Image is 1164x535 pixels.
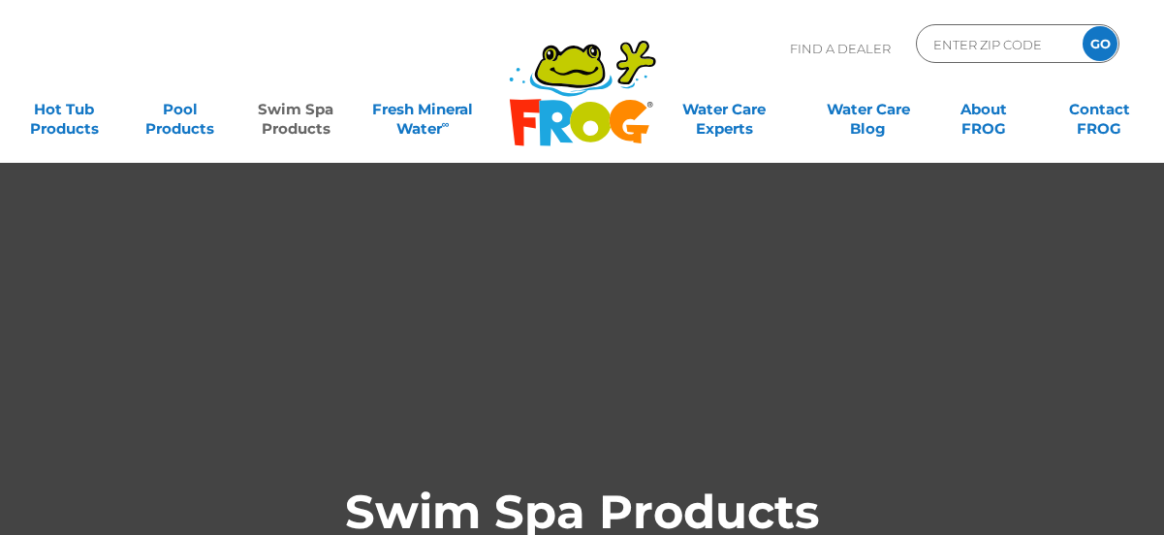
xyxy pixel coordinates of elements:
[366,90,479,129] a: Fresh MineralWater∞
[823,90,913,129] a: Water CareBlog
[651,90,798,129] a: Water CareExperts
[135,90,225,129] a: PoolProducts
[1083,26,1117,61] input: GO
[1054,90,1145,129] a: ContactFROG
[790,24,891,73] p: Find A Dealer
[251,90,341,129] a: Swim SpaProducts
[939,90,1029,129] a: AboutFROG
[442,117,450,131] sup: ∞
[931,30,1062,58] input: Zip Code Form
[19,90,110,129] a: Hot TubProducts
